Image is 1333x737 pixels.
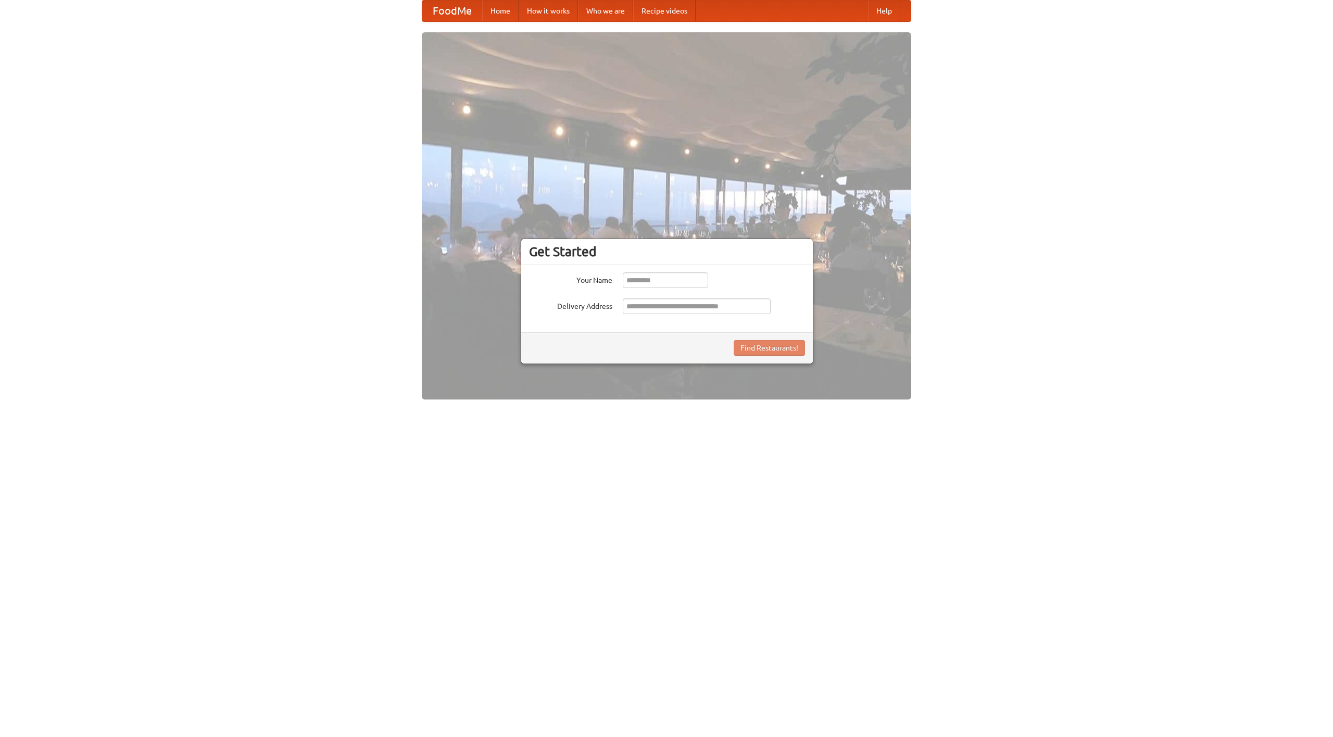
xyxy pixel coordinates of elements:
label: Delivery Address [529,298,612,311]
a: Home [482,1,519,21]
h3: Get Started [529,244,805,259]
a: Recipe videos [633,1,696,21]
label: Your Name [529,272,612,285]
button: Find Restaurants! [734,340,805,356]
a: Who we are [578,1,633,21]
a: FoodMe [422,1,482,21]
a: Help [868,1,900,21]
a: How it works [519,1,578,21]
